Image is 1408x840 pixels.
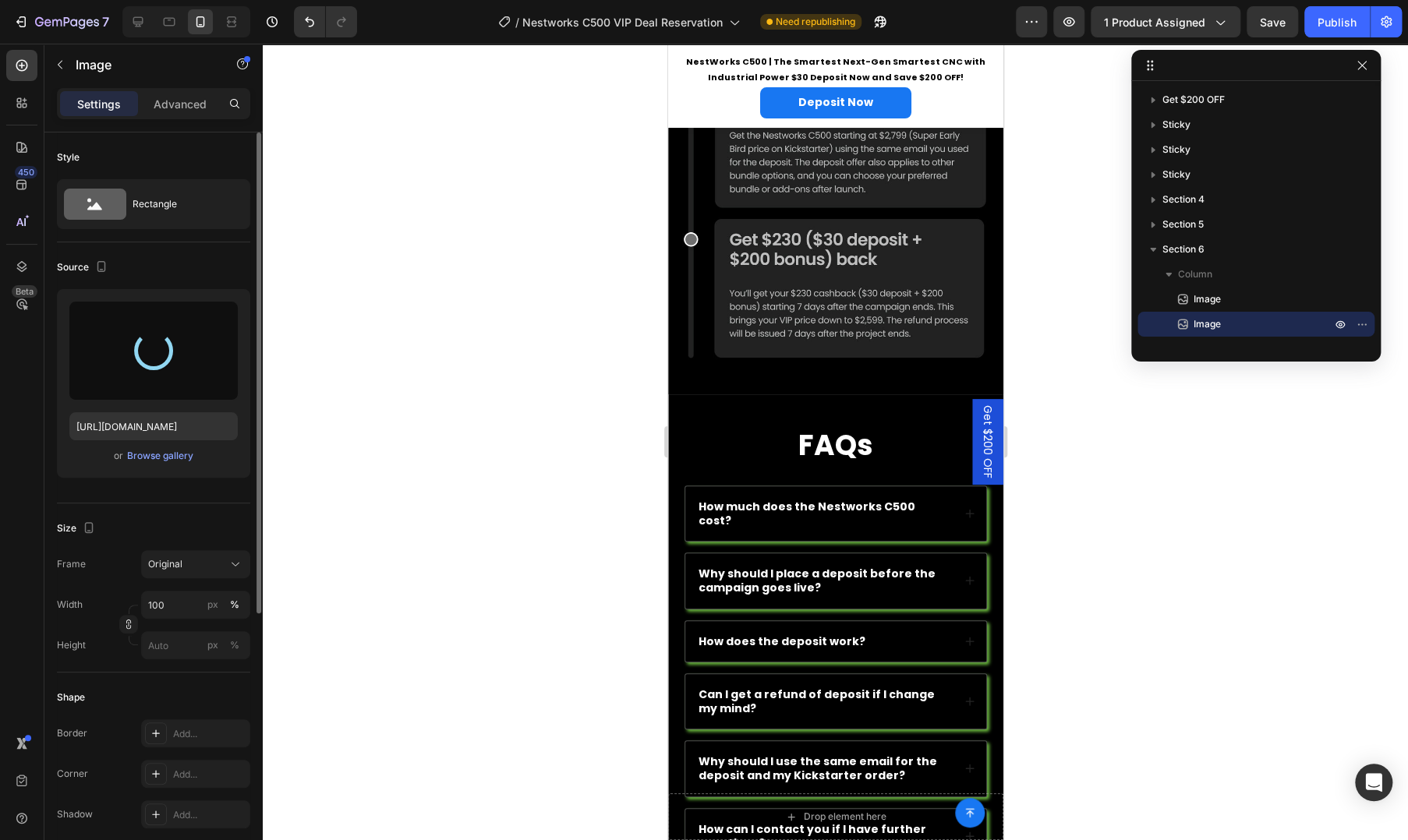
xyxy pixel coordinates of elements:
span: Sticky [1162,167,1190,182]
p: Image [76,55,208,74]
button: Publish [1304,6,1370,37]
p: Settings [77,96,121,112]
span: Section 5 [1162,217,1204,232]
div: % [230,638,239,652]
label: Frame [57,557,86,571]
p: 7 [102,12,109,31]
input: px% [141,591,250,619]
div: Add... [173,808,246,822]
div: Border [57,726,87,740]
div: Add... [173,727,246,741]
div: px [207,638,218,652]
div: Corner [57,767,88,781]
span: Column [1178,266,1212,282]
div: Size [57,518,98,539]
button: % [203,595,222,614]
div: Undo/Redo [294,6,357,37]
div: Style [57,150,80,164]
button: % [203,636,222,655]
div: Source [57,257,111,278]
span: Save [1260,16,1286,29]
div: Browse gallery [127,449,193,463]
span: Original [148,557,182,571]
div: Add... [173,768,246,782]
button: px [225,595,244,614]
button: 1 product assigned [1091,6,1240,37]
div: Beta [12,285,37,298]
span: Nestworks C500 VIP Deal Reservation [522,14,723,30]
div: px [207,598,218,612]
div: Open Intercom Messenger [1355,764,1392,801]
div: Shape [57,690,85,704]
input: https://example.com/image.jpg [69,412,238,440]
span: Get $200 OFF [1162,92,1225,108]
input: px% [141,631,250,659]
div: Shadow [57,807,93,821]
button: Browse gallery [126,448,194,464]
div: Rectangle [133,186,228,222]
span: Section 7 [1162,341,1204,357]
span: Section 4 [1162,192,1205,207]
span: Need republishing [776,15,855,29]
p: Advanced [154,96,207,112]
iframe: Design area [668,44,1003,840]
span: 1 product assigned [1104,14,1205,30]
button: Original [141,550,250,578]
div: 450 [15,166,37,178]
span: / [515,14,519,30]
span: Image [1194,316,1221,332]
span: Sticky [1162,117,1190,132]
button: px [225,636,244,655]
label: Width [57,598,83,612]
span: or [114,446,123,465]
span: Sticky [1162,142,1190,157]
div: % [230,598,239,612]
button: Save [1247,6,1298,37]
span: Section 6 [1162,242,1205,257]
span: Image [1194,291,1221,307]
button: 7 [6,6,116,37]
div: Publish [1318,14,1357,30]
label: Height [57,638,86,652]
